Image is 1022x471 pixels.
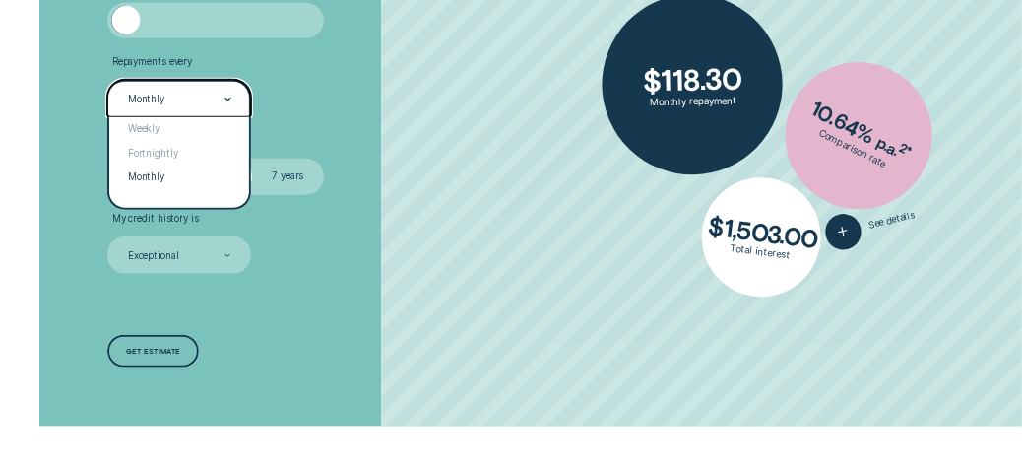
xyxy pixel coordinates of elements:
button: See details [821,198,918,253]
label: 7 years [252,159,324,195]
span: Repayments every [112,56,192,68]
span: See details [867,209,916,231]
div: Monthly [128,94,164,105]
a: Get estimate [107,335,198,368]
div: Monthly [109,166,249,189]
div: Weekly [109,117,249,141]
div: Fortnightly [109,141,249,165]
span: My credit history is [112,213,199,225]
div: Exceptional [128,250,179,262]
